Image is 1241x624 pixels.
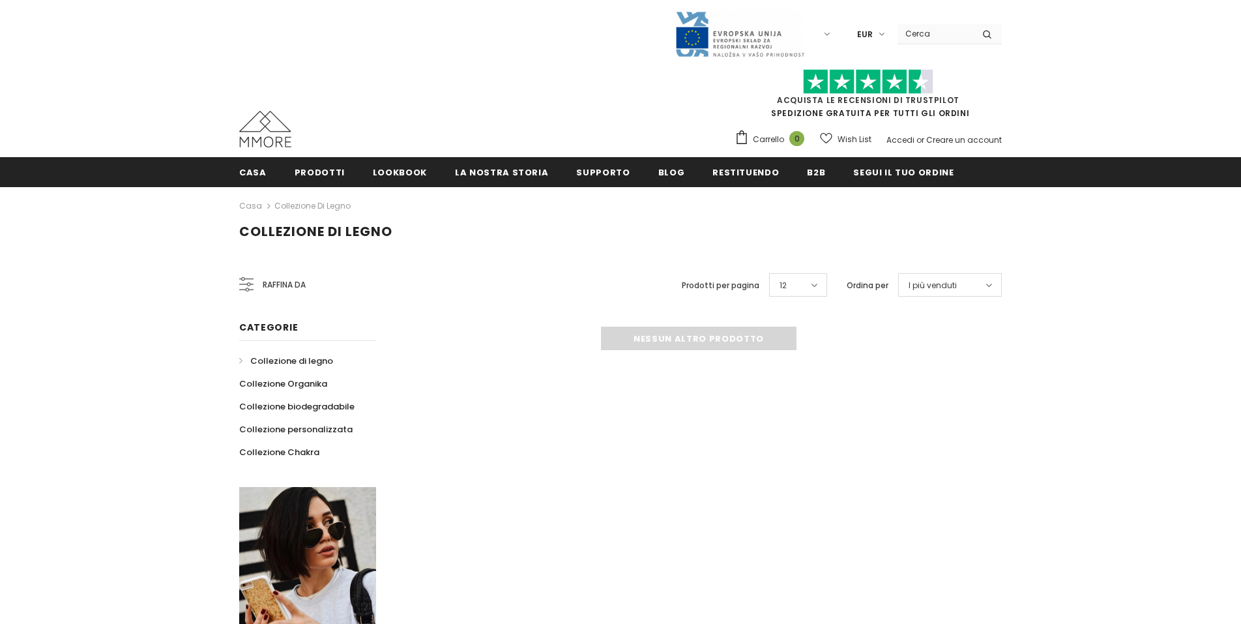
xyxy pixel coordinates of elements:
span: Wish List [838,133,871,146]
span: Collezione di legno [250,355,333,367]
a: Segui il tuo ordine [853,157,954,186]
span: Blog [658,166,685,179]
a: Collezione Chakra [239,441,319,464]
span: Casa [239,166,267,179]
span: I più venduti [909,279,957,292]
a: Wish List [820,128,871,151]
span: Collezione Chakra [239,446,319,458]
a: Javni Razpis [675,28,805,39]
a: Collezione personalizzata [239,418,353,441]
span: La nostra storia [455,166,548,179]
span: SPEDIZIONE GRATUITA PER TUTTI GLI ORDINI [735,75,1002,119]
span: Prodotti [295,166,345,179]
span: Restituendo [712,166,779,179]
span: Collezione biodegradabile [239,400,355,413]
span: Lookbook [373,166,427,179]
input: Search Site [898,24,972,43]
span: Carrello [753,133,784,146]
span: or [916,134,924,145]
a: supporto [576,157,630,186]
a: Casa [239,198,262,214]
a: Collezione di legno [274,200,351,211]
a: La nostra storia [455,157,548,186]
a: Restituendo [712,157,779,186]
a: Accedi [886,134,914,145]
img: Javni Razpis [675,10,805,58]
span: Collezione personalizzata [239,423,353,436]
a: Carrello 0 [735,130,811,149]
a: Blog [658,157,685,186]
a: Creare un account [926,134,1002,145]
a: Acquista le recensioni di TrustPilot [777,95,959,106]
img: Fidati di Pilot Stars [803,69,933,95]
span: Raffina da [263,278,306,292]
span: B2B [807,166,825,179]
a: Lookbook [373,157,427,186]
span: Segui il tuo ordine [853,166,954,179]
span: Collezione di legno [239,222,392,241]
span: Categorie [239,321,298,334]
span: supporto [576,166,630,179]
label: Ordina per [847,279,888,292]
span: Collezione Organika [239,378,327,390]
span: 0 [789,131,804,146]
a: Prodotti [295,157,345,186]
img: Casi MMORE [239,111,291,147]
a: Collezione di legno [239,349,333,372]
span: EUR [857,28,873,41]
span: 12 [780,279,787,292]
label: Prodotti per pagina [682,279,759,292]
a: Casa [239,157,267,186]
a: Collezione biodegradabile [239,395,355,418]
a: Collezione Organika [239,372,327,395]
a: B2B [807,157,825,186]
